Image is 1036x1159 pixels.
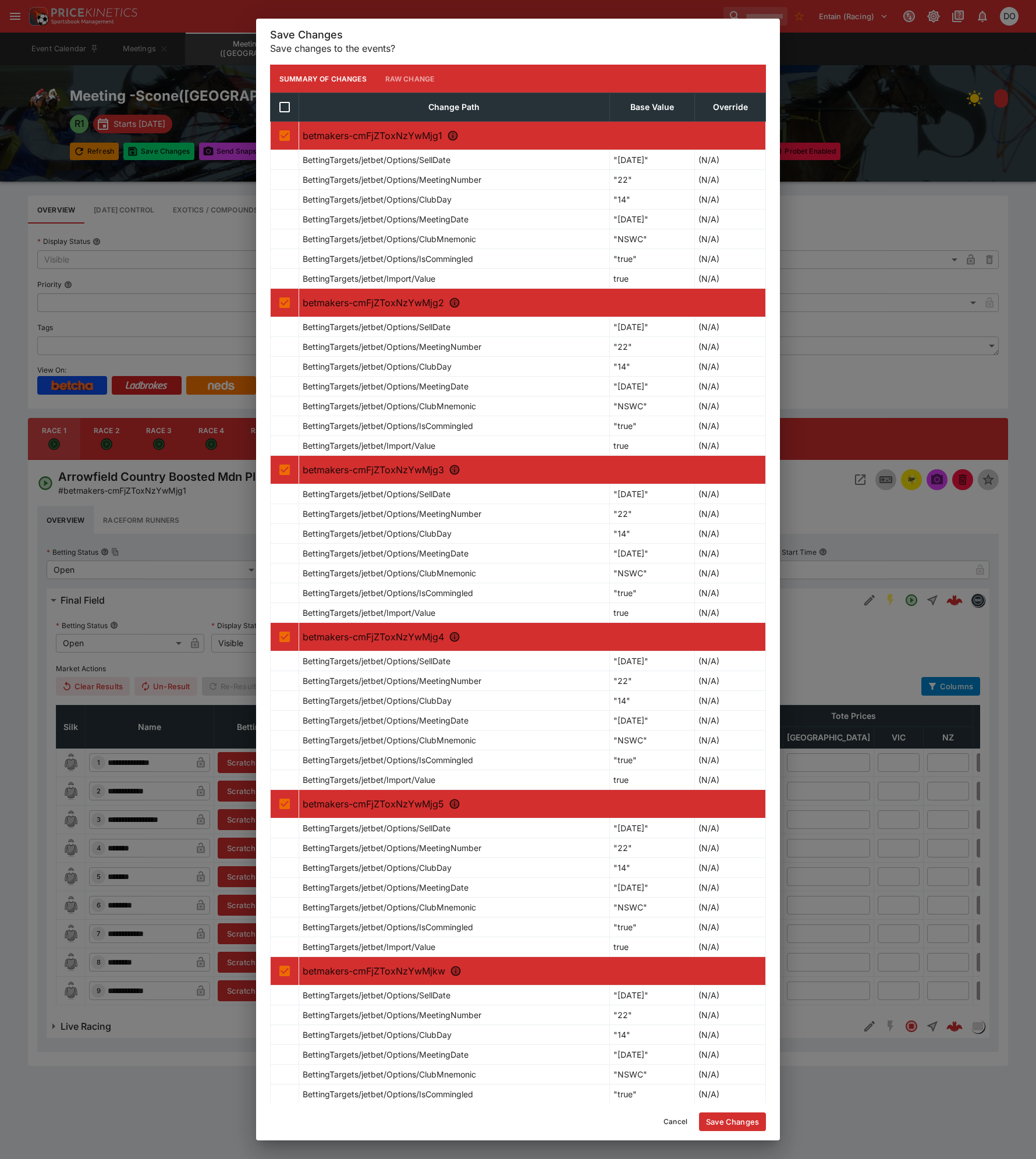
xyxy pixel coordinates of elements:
[695,818,766,838] td: (N/A)
[303,527,452,540] p: BettingTargets/jetbet/Options/ClubDay
[303,129,762,143] p: betmakers-cmFjZToxNzYwMjg1
[303,607,435,619] p: BettingTargets/jetbet/Import/Value
[695,583,766,603] td: (N/A)
[303,964,762,978] p: betmakers-cmFjZToxNzYwMjkw
[695,337,766,357] td: (N/A)
[695,1025,766,1045] td: (N/A)
[609,770,695,790] td: true
[609,229,695,249] td: "NSWC"
[609,858,695,878] td: "14"
[609,190,695,210] td: "14"
[303,921,473,933] p: BettingTargets/jetbet/Options/IsCommingled
[609,544,695,563] td: "[DATE]"
[449,464,460,476] svg: R3 - Scone Chamber Of Commerce Mdn Plate
[303,213,469,225] p: BettingTargets/jetbet/Options/MeetingDate
[270,41,766,55] p: Save changes to the events?
[303,360,452,373] p: BettingTargets/jetbet/Options/ClubDay
[447,130,459,141] svg: R1 - Arrowfield Country Boosted Mdn Plate
[657,1112,694,1131] button: Cancel
[695,563,766,583] td: (N/A)
[609,1084,695,1104] td: "true"
[303,734,476,746] p: BettingTargets/jetbet/Options/ClubMnemonic
[609,436,695,456] td: true
[303,1088,473,1100] p: BettingTargets/jetbet/Options/IsCommingled
[609,563,695,583] td: "NSWC"
[303,463,762,477] p: betmakers-cmFjZToxNzYwMjg3
[695,93,766,122] th: Override
[609,317,695,337] td: "[DATE]"
[695,898,766,917] td: (N/A)
[609,878,695,898] td: "[DATE]"
[695,377,766,396] td: (N/A)
[303,341,481,353] p: BettingTargets/jetbet/Options/MeetingNumber
[609,898,695,917] td: "NSWC"
[303,296,762,310] p: betmakers-cmFjZToxNzYwMjg2
[303,754,473,766] p: BettingTargets/jetbet/Options/IsCommingled
[303,154,450,166] p: BettingTargets/jetbet/Options/SellDate
[609,396,695,416] td: "NSWC"
[695,1045,766,1065] td: (N/A)
[609,357,695,377] td: "14"
[695,1065,766,1084] td: (N/A)
[303,272,435,285] p: BettingTargets/jetbet/Import/Value
[695,671,766,691] td: (N/A)
[609,210,695,229] td: "[DATE]"
[695,838,766,858] td: (N/A)
[609,377,695,396] td: "[DATE]"
[695,770,766,790] td: (N/A)
[303,233,476,245] p: BettingTargets/jetbet/Options/ClubMnemonic
[695,150,766,170] td: (N/A)
[609,1005,695,1025] td: "22"
[303,694,452,707] p: BettingTargets/jetbet/Options/ClubDay
[609,583,695,603] td: "true"
[303,655,450,667] p: BettingTargets/jetbet/Options/SellDate
[303,862,452,874] p: BettingTargets/jetbet/Options/ClubDay
[695,249,766,269] td: (N/A)
[303,901,476,913] p: BettingTargets/jetbet/Options/ClubMnemonic
[695,524,766,544] td: (N/A)
[299,93,610,122] th: Change Path
[695,504,766,524] td: (N/A)
[450,965,462,977] svg: R6 - Darley (Bm66)
[303,881,469,894] p: BettingTargets/jetbet/Options/MeetingDate
[303,193,452,205] p: BettingTargets/jetbet/Options/ClubDay
[303,253,473,265] p: BettingTargets/jetbet/Options/IsCommingled
[609,691,695,711] td: "14"
[695,416,766,436] td: (N/A)
[695,711,766,731] td: (N/A)
[609,917,695,937] td: "true"
[699,1112,766,1131] button: Save Changes
[695,731,766,750] td: (N/A)
[270,65,376,93] button: Summary of Changes
[695,878,766,898] td: (N/A)
[695,750,766,770] td: (N/A)
[270,28,766,41] h5: Save Changes
[609,838,695,858] td: "22"
[303,941,435,953] p: BettingTargets/jetbet/Import/Value
[609,986,695,1005] td: "[DATE]"
[609,337,695,357] td: "22"
[695,170,766,190] td: (N/A)
[695,917,766,937] td: (N/A)
[376,65,444,93] button: Raw Change
[303,989,450,1001] p: BettingTargets/jetbet/Options/SellDate
[695,190,766,210] td: (N/A)
[609,1045,695,1065] td: "[DATE]"
[609,484,695,504] td: "[DATE]"
[303,400,476,412] p: BettingTargets/jetbet/Options/ClubMnemonic
[303,1068,476,1080] p: BettingTargets/jetbet/Options/ClubMnemonic
[609,93,695,122] th: Base Value
[609,937,695,957] td: true
[303,630,762,644] p: betmakers-cmFjZToxNzYwMjg4
[609,651,695,671] td: "[DATE]"
[695,691,766,711] td: (N/A)
[695,1084,766,1104] td: (N/A)
[695,317,766,337] td: (N/A)
[609,416,695,436] td: "true"
[609,524,695,544] td: "14"
[609,249,695,269] td: "true"
[609,711,695,731] td: "[DATE]"
[609,504,695,524] td: "22"
[449,631,460,643] svg: R4 - Coolmore Country Boosted (Bm66)
[695,436,766,456] td: (N/A)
